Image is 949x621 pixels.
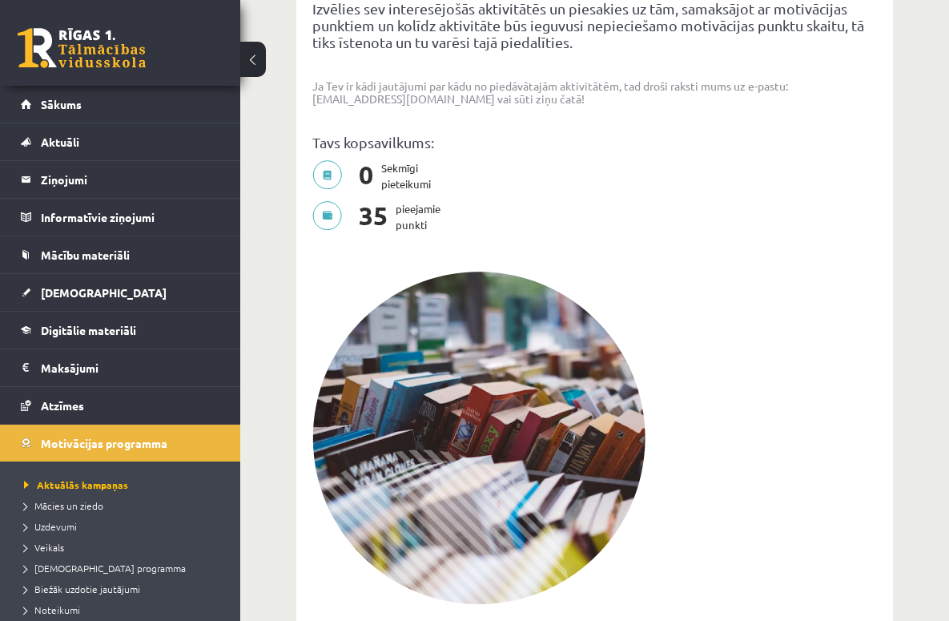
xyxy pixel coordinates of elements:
legend: Ziņojumi [41,161,220,198]
span: Mācies un ziedo [24,499,103,512]
span: [DEMOGRAPHIC_DATA] [41,285,167,300]
a: Veikals [24,540,224,554]
a: Biežāk uzdotie jautājumi [24,582,224,596]
p: pieejamie punkti [312,201,450,233]
a: Ziņojumi [21,161,220,198]
a: [DEMOGRAPHIC_DATA] programma [24,561,224,575]
span: Sākums [41,97,82,111]
a: Rīgas 1. Tālmācības vidusskola [18,28,146,68]
a: Motivācijas programma [21,425,220,462]
span: 0 [351,160,381,192]
span: Digitālie materiāli [41,323,136,337]
a: Sākums [21,86,220,123]
a: [DEMOGRAPHIC_DATA] [21,274,220,311]
span: Mācību materiāli [41,248,130,262]
a: Mācies un ziedo [24,498,224,513]
legend: Informatīvie ziņojumi [41,199,220,236]
p: Tavs kopsavilkums: [312,134,877,151]
span: Veikals [24,541,64,554]
span: 35 [351,201,396,233]
span: Noteikumi [24,603,80,616]
a: Uzdevumi [24,519,224,534]
a: Aktuālās kampaņas [24,478,224,492]
p: Sekmīgi pieteikumi [312,160,440,192]
a: Aktuāli [21,123,220,160]
a: Digitālie materiāli [21,312,220,349]
a: Informatīvie ziņojumi [21,199,220,236]
span: Atzīmes [41,398,84,413]
span: Aktuāli [41,135,79,149]
a: Mācību materiāli [21,236,220,273]
a: Noteikumi [24,603,224,617]
span: Biežāk uzdotie jautājumi [24,583,140,595]
span: Aktuālās kampaņas [24,478,128,491]
img: campaign-image-1c4f3b39ab1f89d1fca25a8facaab35ebc8e40cf20aedba61fd73fb4233361ac.png [312,272,645,604]
span: [DEMOGRAPHIC_DATA] programma [24,562,186,575]
span: Uzdevumi [24,520,77,533]
p: Ja Tev ir kādi jautājumi par kādu no piedāvātajām aktivitātēm, tad droši raksti mums uz e-pastu: ... [312,79,877,105]
span: Motivācijas programma [41,436,167,450]
a: Maksājumi [21,349,220,386]
legend: Maksājumi [41,349,220,386]
a: Atzīmes [21,387,220,424]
